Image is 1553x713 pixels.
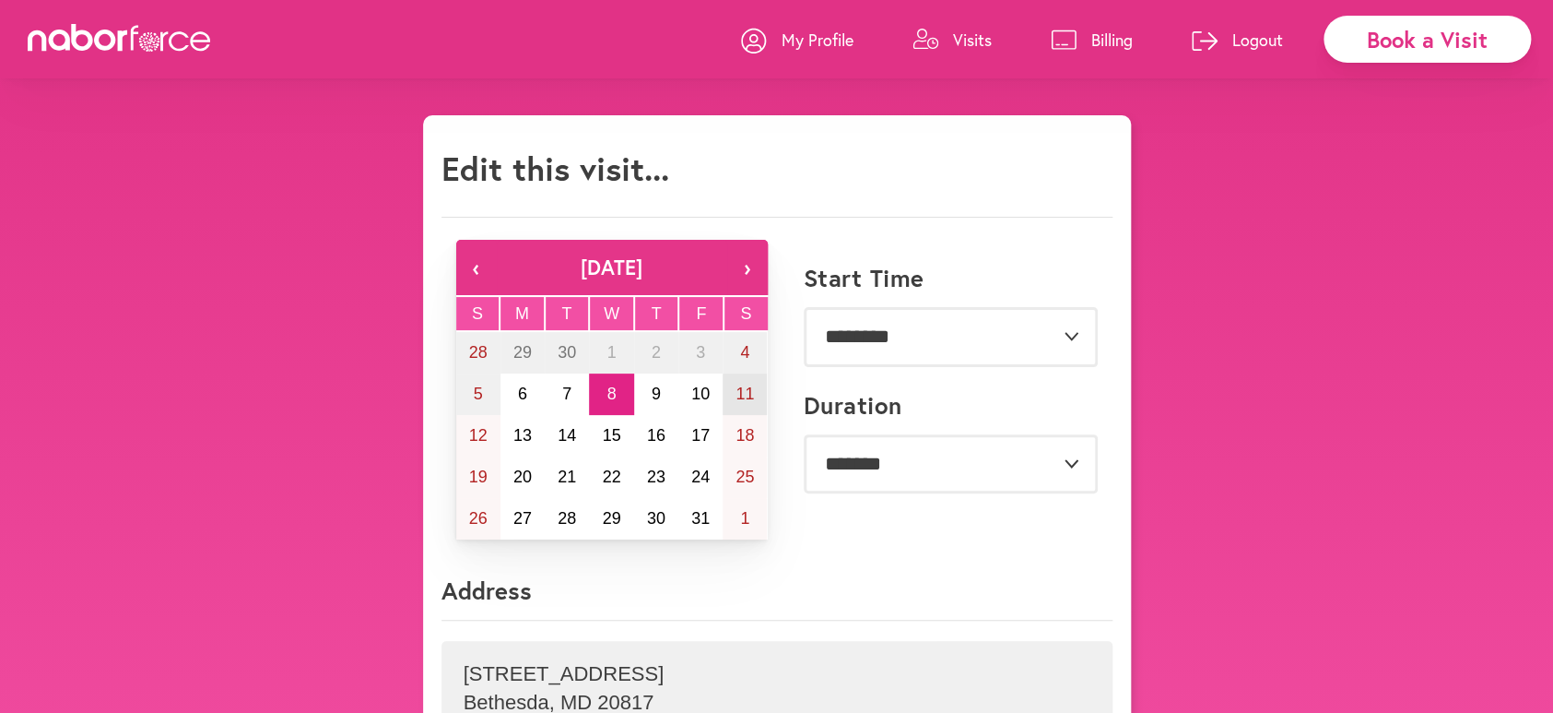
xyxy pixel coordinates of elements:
button: October 22, 2025 [589,457,633,498]
abbr: Monday [515,304,529,323]
a: Billing [1051,12,1133,67]
abbr: October 16, 2025 [647,426,665,445]
button: October 12, 2025 [456,415,500,457]
abbr: October 8, 2025 [606,385,616,403]
abbr: October 9, 2025 [652,385,661,403]
button: October 9, 2025 [634,374,678,415]
abbr: October 10, 2025 [691,385,710,403]
button: October 4, 2025 [723,332,767,374]
abbr: October 19, 2025 [469,468,488,486]
button: October 30, 2025 [634,498,678,540]
label: Duration [804,391,902,420]
abbr: October 23, 2025 [647,468,665,486]
abbr: October 29, 2025 [602,509,620,528]
abbr: October 27, 2025 [513,509,532,528]
abbr: October 5, 2025 [474,385,483,403]
button: October 1, 2025 [589,332,633,374]
abbr: Friday [696,304,706,323]
button: September 29, 2025 [500,332,545,374]
label: Start Time [804,264,924,292]
button: October 13, 2025 [500,415,545,457]
abbr: October 24, 2025 [691,468,710,486]
button: October 27, 2025 [500,498,545,540]
button: October 16, 2025 [634,415,678,457]
button: October 24, 2025 [678,457,723,498]
abbr: October 15, 2025 [602,426,620,445]
abbr: October 28, 2025 [558,509,576,528]
abbr: November 1, 2025 [740,509,749,528]
button: October 26, 2025 [456,498,500,540]
abbr: October 7, 2025 [562,385,571,403]
button: October 3, 2025 [678,332,723,374]
button: [DATE] [497,240,727,295]
abbr: October 2, 2025 [652,343,661,362]
p: My Profile [782,29,853,51]
button: November 1, 2025 [723,498,767,540]
abbr: October 22, 2025 [602,468,620,486]
p: Visits [953,29,992,51]
button: October 23, 2025 [634,457,678,498]
button: October 10, 2025 [678,374,723,415]
button: October 6, 2025 [500,374,545,415]
abbr: October 30, 2025 [647,509,665,528]
abbr: October 6, 2025 [518,385,527,403]
button: September 28, 2025 [456,332,500,374]
button: October 8, 2025 [589,374,633,415]
abbr: Tuesday [561,304,571,323]
abbr: October 14, 2025 [558,426,576,445]
abbr: Wednesday [604,304,619,323]
abbr: October 20, 2025 [513,468,532,486]
button: October 7, 2025 [545,374,589,415]
button: › [727,240,768,295]
button: October 20, 2025 [500,457,545,498]
button: October 15, 2025 [589,415,633,457]
button: ‹ [456,240,497,295]
p: Billing [1091,29,1133,51]
a: Logout [1192,12,1283,67]
button: October 14, 2025 [545,415,589,457]
button: October 5, 2025 [456,374,500,415]
button: October 28, 2025 [545,498,589,540]
abbr: October 11, 2025 [735,385,754,403]
button: October 11, 2025 [723,374,767,415]
abbr: October 3, 2025 [696,343,705,362]
abbr: Saturday [740,304,751,323]
abbr: September 28, 2025 [469,343,488,362]
a: Visits [912,12,992,67]
abbr: October 12, 2025 [469,426,488,445]
abbr: September 30, 2025 [558,343,576,362]
abbr: October 26, 2025 [469,509,488,528]
button: October 31, 2025 [678,498,723,540]
abbr: September 29, 2025 [513,343,532,362]
button: September 30, 2025 [545,332,589,374]
button: October 19, 2025 [456,457,500,498]
p: Logout [1232,29,1283,51]
p: [STREET_ADDRESS] [464,662,1090,686]
abbr: October 4, 2025 [740,343,749,362]
abbr: October 1, 2025 [606,343,616,362]
abbr: October 18, 2025 [735,426,754,445]
abbr: October 17, 2025 [691,426,710,445]
h1: Edit this visit... [441,149,669,188]
button: October 29, 2025 [589,498,633,540]
abbr: Thursday [652,304,662,323]
a: My Profile [741,12,853,67]
abbr: October 21, 2025 [558,468,576,486]
button: October 25, 2025 [723,457,767,498]
abbr: October 31, 2025 [691,509,710,528]
button: October 2, 2025 [634,332,678,374]
p: Address [441,575,1112,621]
abbr: October 25, 2025 [735,468,754,486]
button: October 18, 2025 [723,415,767,457]
abbr: October 13, 2025 [513,426,532,445]
button: October 21, 2025 [545,457,589,498]
div: Book a Visit [1324,16,1531,63]
button: October 17, 2025 [678,415,723,457]
abbr: Sunday [472,304,483,323]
